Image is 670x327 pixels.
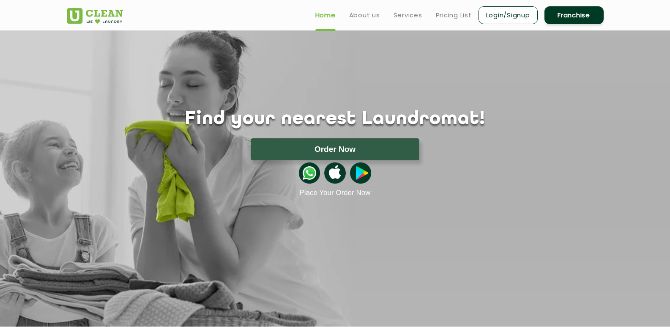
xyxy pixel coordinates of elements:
a: Login/Signup [479,6,538,24]
a: Home [315,10,336,20]
a: Franchise [544,6,604,24]
img: UClean Laundry and Dry Cleaning [67,8,123,24]
img: apple-icon.png [324,162,345,184]
button: Order Now [251,138,419,160]
img: whatsappicon.png [299,162,320,184]
h1: Find your nearest Laundromat! [60,109,610,130]
a: Services [394,10,422,20]
a: Place Your Order Now [299,189,370,197]
a: Pricing List [436,10,472,20]
a: About us [349,10,380,20]
img: playstoreicon.png [350,162,371,184]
